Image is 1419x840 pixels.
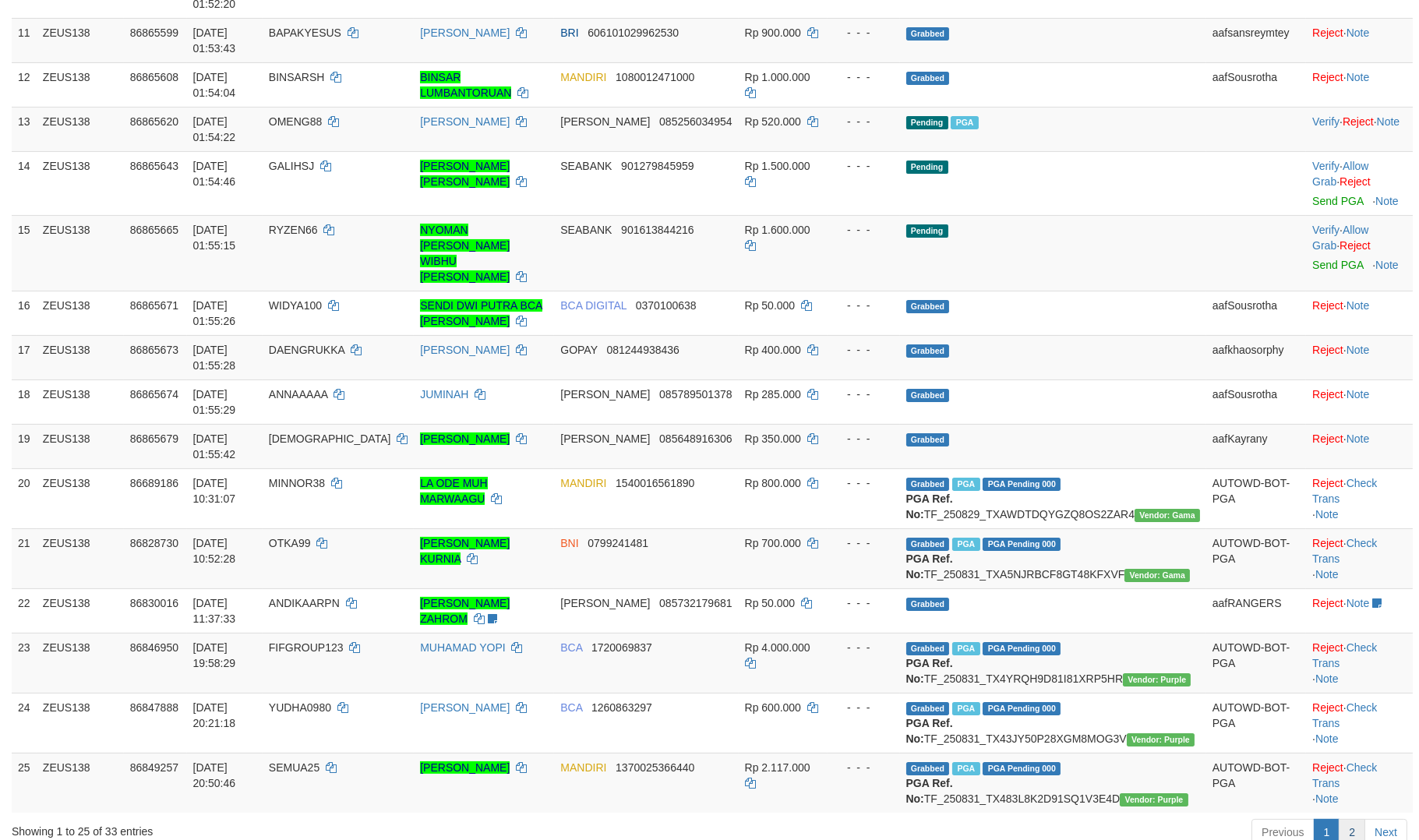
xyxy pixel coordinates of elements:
span: Grabbed [906,344,950,358]
span: 86865665 [130,224,178,236]
a: Note [1315,672,1339,685]
a: [PERSON_NAME] KURNIA [420,537,510,565]
span: · [1312,160,1368,188]
div: - - - [834,69,893,85]
span: Copy 1080012471000 to clipboard [616,71,694,83]
span: 86865620 [130,115,178,128]
a: Send PGA [1312,259,1363,271]
td: · [1306,588,1413,633]
a: Reject [1340,239,1371,252]
td: 21 [12,528,37,588]
a: Note [1375,195,1399,207]
td: · · [1306,468,1413,528]
div: - - - [834,342,893,358]
b: PGA Ref. No: [906,777,953,805]
a: JUMINAH [420,388,468,401]
a: Note [1377,115,1400,128]
span: 86865599 [130,26,178,39]
span: Copy 1260863297 to clipboard [591,701,652,714]
span: Copy 0370100638 to clipboard [636,299,697,312]
td: ZEUS138 [37,693,124,753]
td: ZEUS138 [37,468,124,528]
div: - - - [834,222,893,238]
td: TF_250829_TXAWDTDQYGZQ8OS2ZAR4 [900,468,1206,528]
a: [PERSON_NAME] [420,701,510,714]
span: Rp 800.000 [745,477,801,489]
a: Allow Grab [1312,160,1368,188]
span: 86865673 [130,344,178,356]
div: - - - [834,25,893,41]
span: Grabbed [906,598,950,611]
span: 86830016 [130,597,178,609]
span: [DATE] 01:54:46 [193,160,236,188]
a: LA ODE MUH MARWAAGU [420,477,487,505]
span: [DATE] 20:50:46 [193,761,236,789]
span: YUDHA0980 [269,701,331,714]
span: SEMUA25 [269,761,319,774]
span: Grabbed [906,300,950,313]
td: 11 [12,18,37,62]
span: [DATE] 10:31:07 [193,477,236,505]
span: 86865608 [130,71,178,83]
span: [DATE] 01:55:26 [193,299,236,327]
a: MUHAMAD YOPI [420,641,505,654]
td: aafSousrotha [1206,379,1306,424]
span: Vendor URL: https://trx31.1velocity.biz [1135,509,1200,522]
td: · · [1306,528,1413,588]
span: Pending [906,161,948,174]
td: 25 [12,753,37,813]
span: [DATE] 19:58:29 [193,641,236,669]
td: · [1306,62,1413,107]
span: Grabbed [906,478,950,491]
span: PGA Pending [983,478,1061,491]
span: [DATE] 01:53:43 [193,26,236,55]
td: · [1306,335,1413,379]
span: 86865674 [130,388,178,401]
td: 24 [12,693,37,753]
span: Copy 901613844216 to clipboard [621,224,694,236]
span: Marked by aafkaynarin [952,478,980,491]
span: 86847888 [130,701,178,714]
span: [DATE] 11:37:33 [193,597,236,625]
span: BINSARSH [269,71,325,83]
span: [DATE] 01:55:29 [193,388,236,416]
b: PGA Ref. No: [906,657,953,685]
a: Allow Grab [1312,224,1368,252]
span: Rp 1.500.000 [745,160,810,172]
td: ZEUS138 [37,291,124,335]
td: 19 [12,424,37,468]
span: 86849257 [130,761,178,774]
a: Reject [1312,701,1343,714]
td: 15 [12,215,37,291]
a: Note [1315,508,1339,521]
td: · [1306,18,1413,62]
span: 86865671 [130,299,178,312]
span: 86846950 [130,641,178,654]
div: - - - [834,760,893,775]
td: aafSousrotha [1206,62,1306,107]
a: Reject [1312,477,1343,489]
span: Rp 1.000.000 [745,71,810,83]
span: [PERSON_NAME] [560,597,650,609]
span: Vendor URL: https://trx4.1velocity.biz [1123,673,1191,686]
div: - - - [834,595,893,611]
a: Note [1347,388,1370,401]
span: Rp 350.000 [745,432,801,445]
span: Grabbed [906,538,950,551]
span: Marked by aafsreyleap [952,538,980,551]
td: · [1306,291,1413,335]
div: - - - [834,640,893,655]
td: 14 [12,151,37,215]
div: - - - [834,475,893,491]
span: BCA [560,701,582,714]
span: 86865679 [130,432,178,445]
div: - - - [834,114,893,129]
td: ZEUS138 [37,588,124,633]
span: Rp 1.600.000 [745,224,810,236]
span: 86865643 [130,160,178,172]
td: aafsansreymtey [1206,18,1306,62]
span: ANNAAAAA [269,388,327,401]
a: Reject [1312,597,1343,609]
td: aafSousrotha [1206,291,1306,335]
span: [PERSON_NAME] [560,432,650,445]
